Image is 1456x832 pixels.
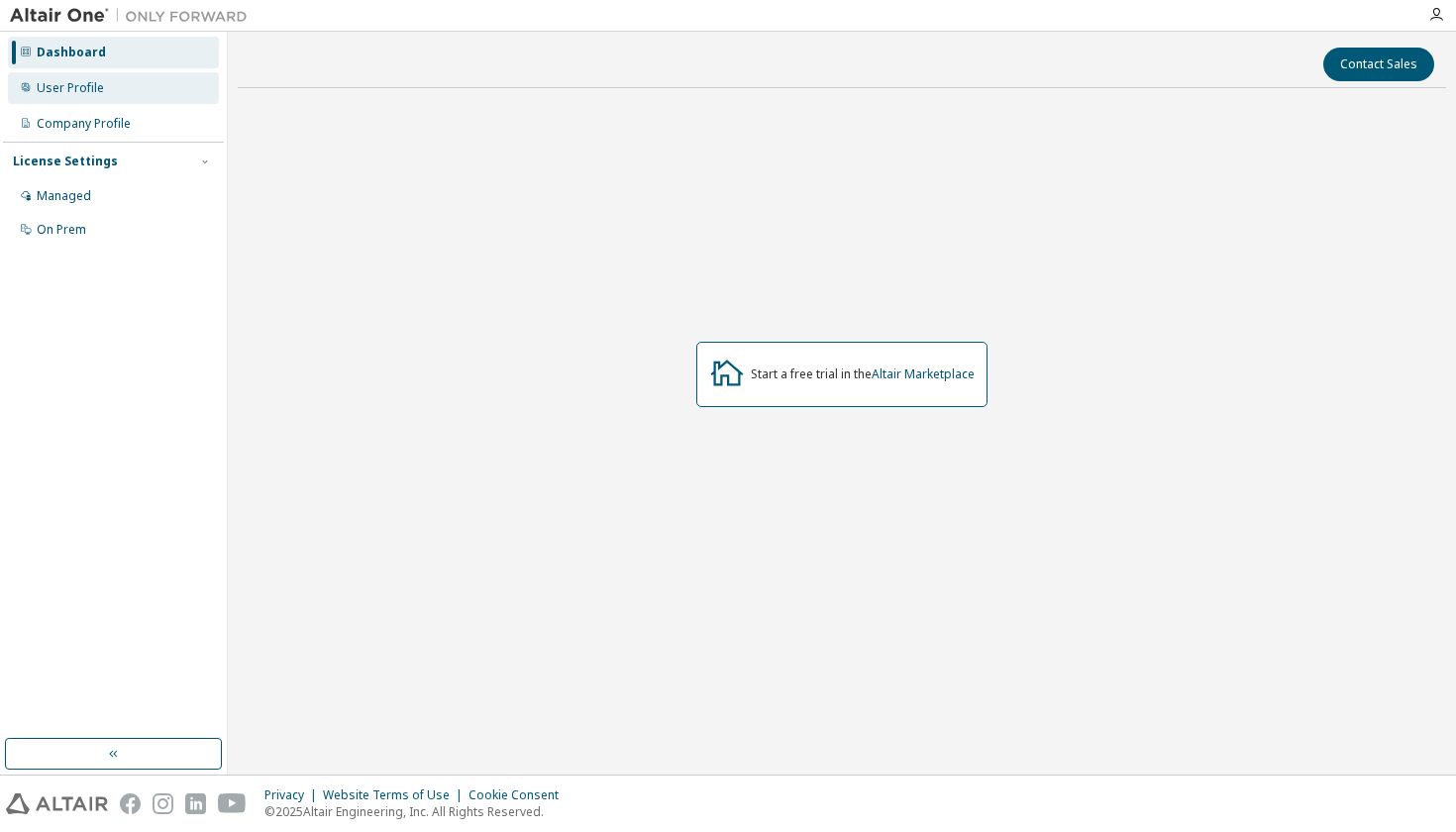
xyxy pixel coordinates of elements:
button: Contact Sales [1323,48,1434,81]
img: instagram.svg [153,793,173,814]
div: Cookie Consent [468,787,571,803]
div: Company Profile [37,116,131,132]
img: altair_logo.svg [6,793,108,814]
p: © 2025 Altair Engineering, Inc. All Rights Reserved. [264,803,571,820]
div: User Profile [37,80,104,96]
div: Dashboard [37,45,106,60]
a: Altair Marketplace [872,365,975,382]
img: facebook.svg [120,793,141,814]
div: Managed [37,188,91,204]
div: Privacy [264,787,323,803]
div: License Settings [13,154,118,169]
div: Start a free trial in the [751,366,975,382]
img: linkedin.svg [185,793,206,814]
img: youtube.svg [218,793,247,814]
img: Altair One [10,6,258,26]
div: Website Terms of Use [323,787,468,803]
div: On Prem [37,222,86,238]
